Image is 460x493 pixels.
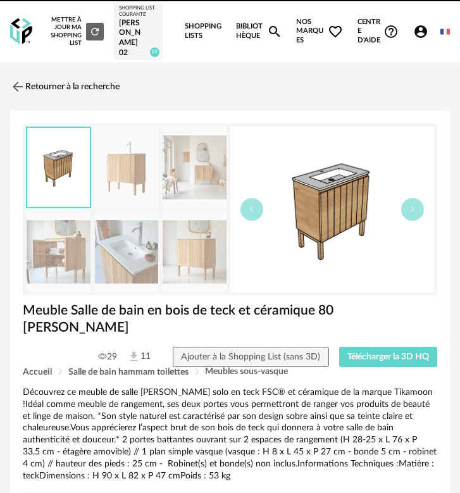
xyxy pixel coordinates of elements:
h1: Meuble Salle de bain en bois de teck et céramique 80 [PERSON_NAME] [23,302,437,337]
img: thumbnail.png [27,128,90,207]
img: thumbnail.png [230,127,435,292]
span: Télécharger la 3D HQ [347,353,429,361]
img: Téléchargements [127,350,140,363]
span: Help Circle Outline icon [383,24,399,39]
span: Magnify icon [267,24,282,39]
button: Télécharger la 3D HQ [339,347,438,367]
div: [PERSON_NAME] 02 [119,18,158,58]
img: meuble-salle-de-bain-en-teck-massif-et-ceramique-jill-80-cm-2580 [27,212,90,292]
div: Shopping List courante [119,5,158,18]
span: Centre d'aideHelp Circle Outline icon [357,18,399,46]
span: Heart Outline icon [328,24,343,39]
img: OXP [10,18,32,44]
span: Salle de bain hammam toilettes [68,368,189,377]
span: Meubles sous-vasque [205,367,288,376]
span: 10 [150,47,159,57]
span: 11 [127,350,151,363]
img: meuble-salle-de-bain-en-teck-massif-et-ceramique-jill-80-cm-2580 [163,127,227,208]
div: Breadcrumb [23,367,437,377]
span: Ajouter à la Shopping List (sans 3D) [181,353,320,361]
span: Account Circle icon [413,24,434,39]
span: Accueil [23,368,52,377]
span: Account Circle icon [413,24,428,39]
div: Découvrez ce meuble de salle [PERSON_NAME] solo en teck FSC® et céramique de la marque Tikamoon !... [23,387,437,482]
img: svg+xml;base64,PHN2ZyB3aWR0aD0iMjQiIGhlaWdodD0iMjQiIHZpZXdCb3g9IjAgMCAyNCAyNCIgZmlsbD0ibm9uZSIgeG... [10,79,25,94]
img: meuble-salle-de-bain-en-teck-massif-et-ceramique-jill-80-cm-2580 [95,212,159,292]
span: Refresh icon [89,28,101,34]
img: meuble-salle-de-bain-en-teck-massif-et-ceramique-jill-80-cm-2580 [95,127,159,208]
img: meuble-salle-de-bain-en-teck-massif-et-ceramique-jill-80-cm-2580 [163,212,227,292]
button: Ajouter à la Shopping List (sans 3D) [173,347,329,367]
div: Mettre à jour ma Shopping List [46,16,104,47]
span: 29 [98,351,117,363]
a: Shopping List courante [PERSON_NAME] 02 10 [119,5,158,58]
img: fr [440,27,450,37]
a: Retourner à la recherche [10,73,120,101]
